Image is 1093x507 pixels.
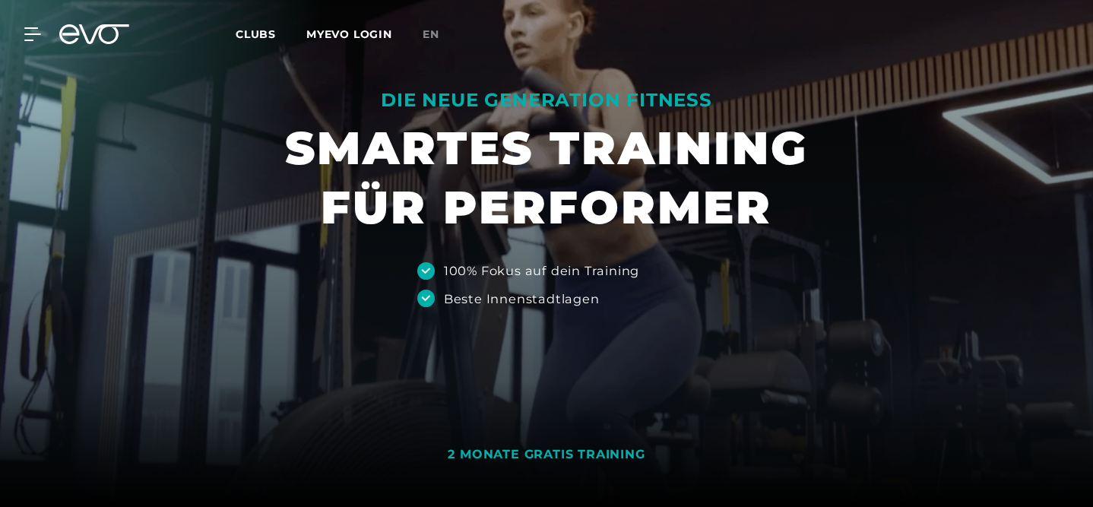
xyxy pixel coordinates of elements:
div: 100% Fokus auf dein Training [444,261,639,280]
h1: SMARTES TRAINING FÜR PERFORMER [285,119,808,237]
span: en [423,27,439,41]
a: Clubs [236,27,306,41]
a: en [423,26,458,43]
div: DIE NEUE GENERATION FITNESS [285,88,808,112]
a: MYEVO LOGIN [306,27,392,41]
div: 2 MONATE GRATIS TRAINING [448,447,645,463]
span: Clubs [236,27,276,41]
div: Beste Innenstadtlagen [444,290,600,308]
